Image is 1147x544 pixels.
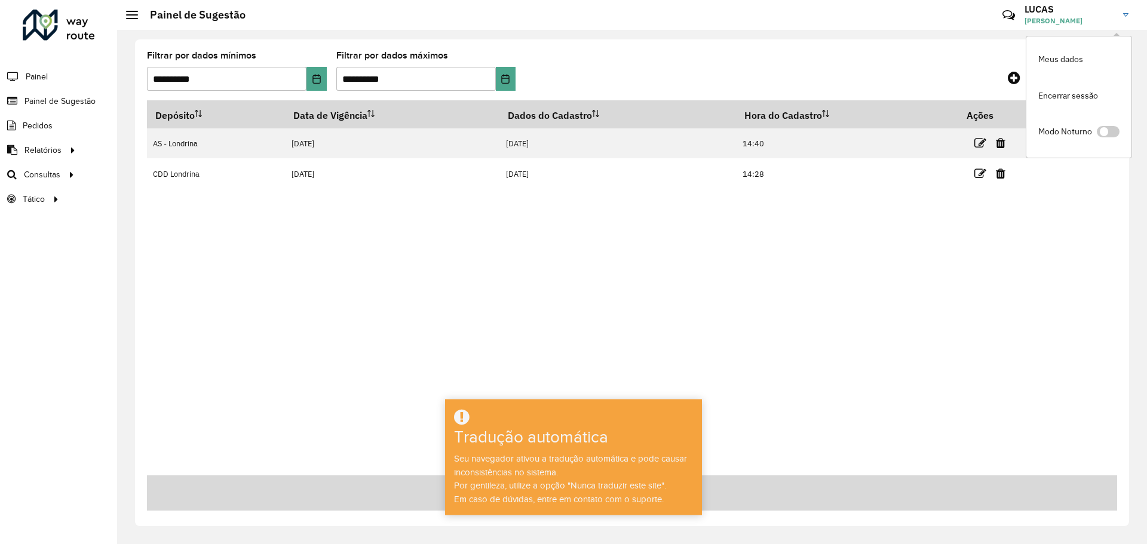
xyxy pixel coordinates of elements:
a: Editar [974,165,986,182]
font: Painel [26,72,48,81]
font: Depósito [155,109,195,121]
font: [PERSON_NAME] [1025,16,1082,25]
font: Painel de Sugestão [150,8,246,21]
a: Meus dados [1026,41,1131,78]
font: Data de Vigência [293,109,367,121]
font: [DATE] [292,169,314,179]
font: Painel de Sugestão [24,97,96,106]
font: Filtrar por dados mínimos [147,50,256,60]
font: Dados do Cadastro [508,109,592,121]
font: [DATE] [506,169,529,179]
span: Modo Noturno [1038,125,1092,138]
font: CDD Londrina [153,169,200,179]
font: Seu navegador ativou a tradução automática e pode causar inconsistências no sistema. [454,454,687,477]
a: Excluir [996,165,1005,182]
font: Filtrar por dados máximos [336,50,448,60]
font: [DATE] [506,139,529,149]
font: AS - Londrina [153,139,198,149]
font: LUCAS [1025,3,1054,15]
a: Excluir [996,135,1005,151]
font: Por gentileza, utilize a opção "Nunca traduzir este site". [454,481,666,490]
font: Em caso de dúvidas, entre em contato com o suporte. [454,494,664,504]
font: Consultas [24,170,60,179]
button: Escolha a data [306,67,326,91]
a: Editar [974,135,986,151]
button: Escolha a data [496,67,516,91]
font: Relatórios [24,146,62,155]
font: Hora do Cadastro [744,109,822,121]
font: 14:28 [743,169,764,179]
font: Tradução automática [454,428,608,447]
a: Encerrar sessão [1026,78,1131,114]
font: 14:40 [743,139,764,149]
font: Tático [23,195,45,204]
font: Pedidos [23,121,53,130]
a: Contato Rápido [996,2,1022,28]
font: Ações [967,109,993,121]
font: [DATE] [292,139,314,149]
